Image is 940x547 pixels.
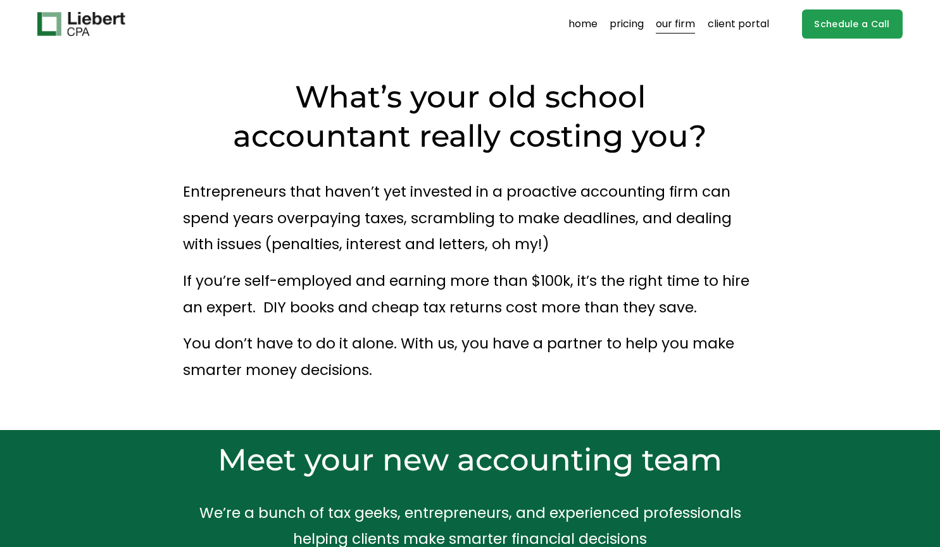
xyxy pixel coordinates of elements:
[183,440,757,479] h2: Meet your new accounting team
[183,179,757,258] p: Entrepreneurs that haven’t yet invested in a proactive accounting firm can spend years overpaying...
[183,331,757,383] p: You don’t have to do it alone. With us, you have a partner to help you make smarter money decisions.
[183,268,757,321] p: If you’re self-employed and earning more than $100k, it’s the right time to hire an expert. DIY b...
[802,9,903,39] a: Schedule a Call
[37,12,125,36] img: Liebert CPA
[610,14,644,34] a: pricing
[708,14,769,34] a: client portal
[219,77,720,156] h2: What’s your old school accountant really costing you?
[656,14,695,34] a: our firm
[568,14,598,34] a: home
